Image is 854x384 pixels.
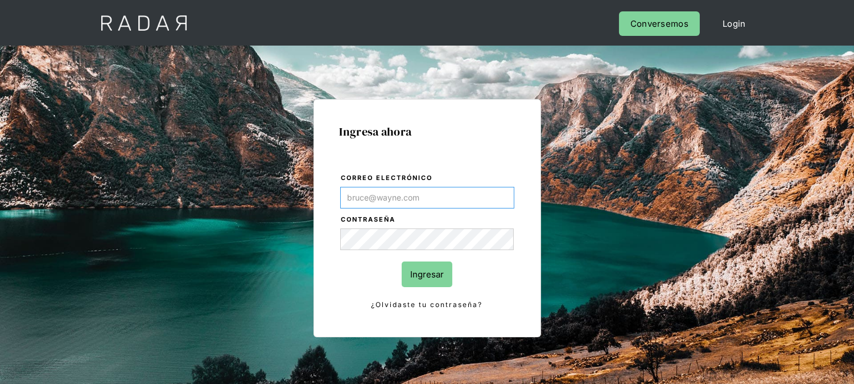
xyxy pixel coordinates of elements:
[402,262,452,287] input: Ingresar
[340,299,514,311] a: ¿Olvidaste tu contraseña?
[340,187,514,209] input: bruce@wayne.com
[341,173,514,184] label: Correo electrónico
[711,11,757,36] a: Login
[340,125,515,138] h1: Ingresa ahora
[340,172,515,311] form: Login Form
[341,214,514,226] label: Contraseña
[619,11,700,36] a: Conversemos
